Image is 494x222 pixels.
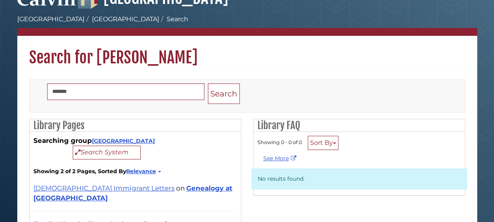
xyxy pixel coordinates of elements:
nav: breadcrumb [17,15,477,36]
button: Sort By [308,136,338,150]
a: See More [263,155,298,162]
h2: Library FAQ [253,119,465,132]
a: [GEOGRAPHIC_DATA] [92,15,159,23]
button: Search [208,83,240,104]
a: [GEOGRAPHIC_DATA] [17,15,84,23]
p: No results found. [252,168,467,189]
button: Search System [73,146,141,159]
div: Searching group [33,136,237,159]
span: Showing 0 - 0 of 0 [257,139,302,145]
a: Genealogy at [GEOGRAPHIC_DATA] [33,184,232,202]
a: [GEOGRAPHIC_DATA] [92,137,155,144]
h1: Search for [PERSON_NAME] [17,36,477,67]
strong: Showing 2 of 2 Pages, Sorted By [33,167,237,176]
a: Relevance [126,168,160,175]
span: on [176,184,185,192]
h2: Library Pages [29,119,241,132]
a: [DEMOGRAPHIC_DATA] Immigrant Letters [33,184,174,192]
li: Search [159,15,188,24]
